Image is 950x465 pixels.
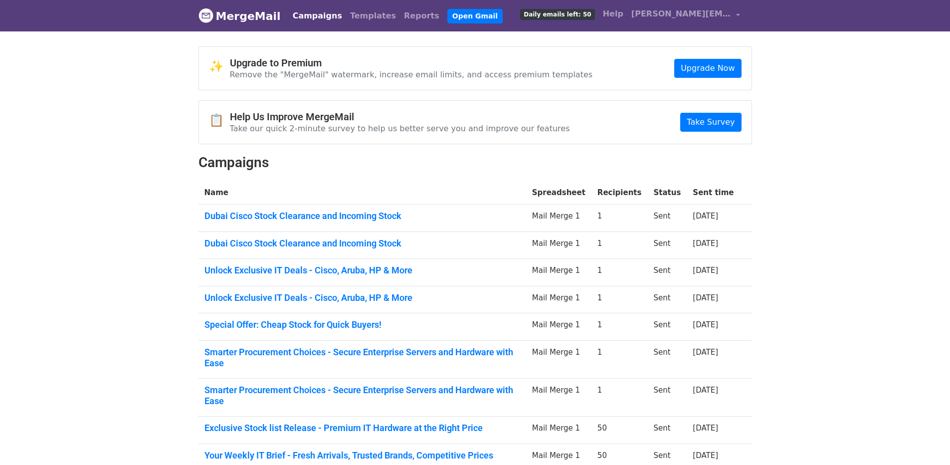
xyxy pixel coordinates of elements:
th: Recipients [591,181,648,205]
a: Dubai Cisco Stock Clearance and Incoming Stock [204,238,520,249]
a: Reports [400,6,443,26]
a: Smarter Procurement Choices - Secure Enterprise Servers and Hardware with Ease [204,385,520,406]
a: Campaigns [289,6,346,26]
td: Mail Merge 1 [526,417,591,444]
p: Remove the "MergeMail" watermark, increase email limits, and access premium templates [230,69,593,80]
a: Help [599,4,627,24]
td: Sent [647,379,687,417]
td: Sent [647,417,687,444]
td: Sent [647,341,687,379]
th: Spreadsheet [526,181,591,205]
td: Mail Merge 1 [526,379,591,417]
a: Smarter Procurement Choices - Secure Enterprise Servers and Hardware with Ease [204,347,520,368]
a: Upgrade Now [674,59,741,78]
a: Exclusive Stock list Release - Premium IT Hardware at the Right Price [204,423,520,434]
td: 50 [591,417,648,444]
td: Mail Merge 1 [526,232,591,259]
h4: Help Us Improve MergeMail [230,111,570,123]
a: MergeMail [198,5,281,26]
a: [DATE] [693,424,718,433]
th: Status [647,181,687,205]
a: Daily emails left: 50 [516,4,598,24]
td: 1 [591,232,648,259]
a: Unlock Exclusive IT Deals - Cisco, Aruba, HP & More [204,265,520,276]
a: [DATE] [693,320,718,329]
a: Open Gmail [447,9,503,23]
td: 1 [591,379,648,417]
td: Sent [647,232,687,259]
span: 📋 [209,113,230,128]
td: 1 [591,205,648,232]
td: 1 [591,341,648,379]
h2: Campaigns [198,154,752,171]
td: Sent [647,259,687,286]
a: Your Weekly IT Brief - Fresh Arrivals, Trusted Brands, Competitive Prices [204,450,520,461]
a: [DATE] [693,239,718,248]
td: 1 [591,286,648,313]
th: Sent time [687,181,740,205]
a: Templates [346,6,400,26]
a: [DATE] [693,348,718,357]
span: [PERSON_NAME][EMAIL_ADDRESS][DOMAIN_NAME] [631,8,731,20]
td: 1 [591,259,648,286]
a: Special Offer: Cheap Stock for Quick Buyers! [204,319,520,330]
a: [DATE] [693,212,718,221]
td: Sent [647,286,687,313]
img: MergeMail logo [198,8,213,23]
span: ✨ [209,59,230,74]
td: Mail Merge 1 [526,259,591,286]
td: Mail Merge 1 [526,313,591,341]
p: Take our quick 2-minute survey to help us better serve you and improve our features [230,123,570,134]
a: [DATE] [693,451,718,460]
th: Name [198,181,526,205]
td: Sent [647,313,687,341]
a: [DATE] [693,386,718,395]
a: Take Survey [680,113,741,132]
span: Daily emails left: 50 [520,9,594,20]
td: Sent [647,205,687,232]
a: Dubai Cisco Stock Clearance and Incoming Stock [204,211,520,222]
td: Mail Merge 1 [526,286,591,313]
td: Mail Merge 1 [526,205,591,232]
h4: Upgrade to Premium [230,57,593,69]
td: Mail Merge 1 [526,341,591,379]
a: [DATE] [693,293,718,302]
a: [PERSON_NAME][EMAIL_ADDRESS][DOMAIN_NAME] [627,4,744,27]
a: Unlock Exclusive IT Deals - Cisco, Aruba, HP & More [204,292,520,303]
a: [DATE] [693,266,718,275]
td: 1 [591,313,648,341]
